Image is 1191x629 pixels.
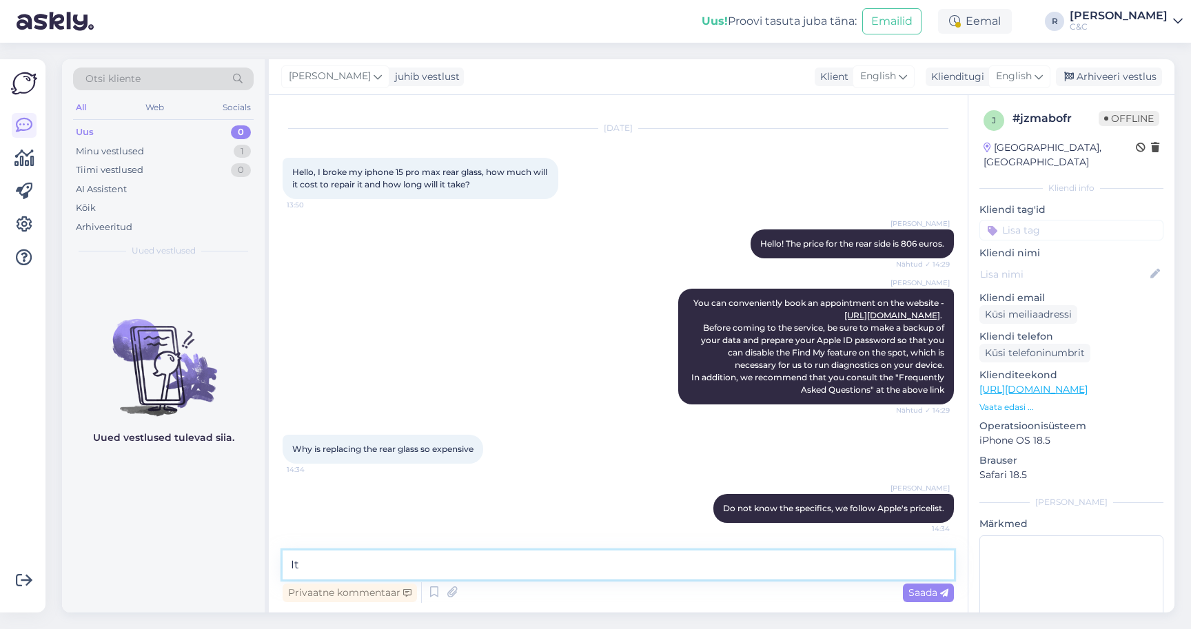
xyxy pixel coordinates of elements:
img: No chats [62,294,265,418]
span: 14:34 [287,464,338,475]
button: Emailid [862,8,922,34]
div: Eemal [938,9,1012,34]
span: [PERSON_NAME] [890,218,950,229]
div: Arhiveeri vestlus [1056,68,1162,86]
span: Why is replacing the rear glass so expensive [292,444,474,454]
div: Klienditugi [926,70,984,84]
span: [PERSON_NAME] [289,69,371,84]
div: C&C [1070,21,1168,32]
p: Kliendi nimi [979,246,1163,260]
span: Otsi kliente [85,72,141,86]
div: Küsi meiliaadressi [979,305,1077,324]
div: Klient [815,70,848,84]
p: iPhone OS 18.5 [979,433,1163,448]
span: Nähtud ✓ 14:29 [896,405,950,415]
div: Kõik [76,201,96,215]
a: [URL][DOMAIN_NAME] [844,310,940,320]
div: 0 [231,163,251,177]
a: [URL][DOMAIN_NAME] [979,383,1088,395]
p: Kliendi telefon [979,329,1163,344]
img: Askly Logo [11,70,37,96]
span: j [992,115,996,125]
input: Lisa nimi [980,267,1148,282]
span: Uued vestlused [132,245,196,257]
span: 13:50 [287,200,338,210]
div: Web [143,99,167,116]
p: Uued vestlused tulevad siia. [93,431,234,445]
div: Privaatne kommentaar [283,584,417,602]
div: juhib vestlust [389,70,460,84]
div: Minu vestlused [76,145,144,158]
p: Kliendi tag'id [979,203,1163,217]
p: Kliendi email [979,291,1163,305]
a: [PERSON_NAME]C&C [1070,10,1183,32]
input: Lisa tag [979,220,1163,240]
p: Märkmed [979,517,1163,531]
span: Hello! The price for the rear side is 806 euros. [760,238,944,249]
span: 14:34 [898,524,950,534]
div: Kliendi info [979,182,1163,194]
div: All [73,99,89,116]
span: Nähtud ✓ 14:29 [896,259,950,269]
p: Vaata edasi ... [979,401,1163,413]
span: English [996,69,1032,84]
span: English [860,69,896,84]
div: [PERSON_NAME] [1070,10,1168,21]
div: R [1045,12,1064,31]
div: Tiimi vestlused [76,163,143,177]
div: # jzmabofr [1012,110,1099,127]
span: Offline [1099,111,1159,126]
div: [PERSON_NAME] [979,496,1163,508]
p: Klienditeekond [979,368,1163,382]
div: [DATE] [283,122,954,134]
p: Brauser [979,453,1163,468]
div: Uus [76,125,94,139]
p: Safari 18.5 [979,468,1163,482]
span: [PERSON_NAME] [890,278,950,288]
div: 1 [234,145,251,158]
div: [GEOGRAPHIC_DATA], [GEOGRAPHIC_DATA] [984,141,1136,169]
div: Küsi telefoninumbrit [979,344,1090,362]
span: Do not know the specifics, we follow Apple's pricelist. [723,503,944,513]
p: Operatsioonisüsteem [979,419,1163,433]
span: Hello, I broke my iphone 15 pro max rear glass, how much will it cost to repair it and how long w... [292,167,549,189]
textarea: It [283,550,954,579]
div: Socials [220,99,254,116]
span: You can conveniently book an appointment on the website - . Before coming to the service, be sure... [691,298,946,395]
div: 0 [231,125,251,139]
b: Uus! [702,14,728,28]
span: [PERSON_NAME] [890,483,950,493]
span: Saada [908,586,948,599]
div: Arhiveeritud [76,220,132,234]
div: Proovi tasuta juba täna: [702,13,857,30]
div: AI Assistent [76,183,127,196]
